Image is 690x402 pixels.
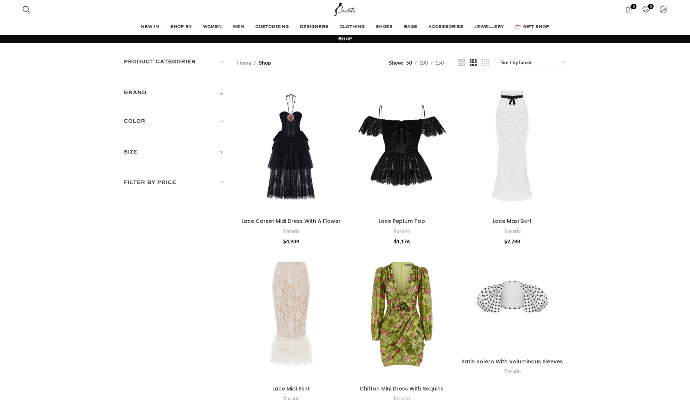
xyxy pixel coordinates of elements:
[639,2,654,17] a: 0
[389,59,404,67] span: Show
[283,228,299,235] a: Rasario
[242,217,341,225] a: Lace Corset Midi Dress With A Flower
[124,58,226,66] h5: Product categories
[394,238,410,244] bdi: 1,176
[237,59,251,67] a: Home
[360,385,444,392] a: Chiffon Mini Dress With Sequins
[203,20,226,35] a: WOMEN
[458,79,567,214] a: Lace Maxi Skirt
[474,20,508,35] a: JEWELLERY
[504,368,521,375] a: Rasario
[501,58,567,68] select: Shop order
[376,20,396,35] a: SHOES
[170,20,195,35] a: SHOP BY
[283,238,299,244] bdi: 4,939
[393,228,410,235] a: Rasario
[515,20,549,35] a: GIFT SHOP
[141,20,163,35] a: NEW IN
[376,24,393,30] span: SHOES
[393,395,410,402] a: Rasario
[259,59,271,67] span: Shop
[255,24,289,30] span: CUSTOMIZING
[461,358,563,365] a: Satin Bolero With Voluminous Sleeves
[141,24,159,30] span: NEW IN
[170,24,192,30] span: SHOP BY
[458,58,465,67] a: Grid view 2
[493,217,532,225] a: Lace Maxi Skirt
[348,246,456,382] a: Chiffon Mini Dress With Sequins
[622,2,637,17] a: 0
[300,24,328,30] span: DESIGNERS
[504,228,521,235] a: Rasario
[272,385,310,392] a: Lace Midi Skirt
[523,24,549,30] span: GIFT SHOP
[404,20,421,35] a: BAGS
[482,58,489,67] a: Grid view 4
[255,20,292,35] a: CUSTOMIZING
[203,24,222,30] span: WOMEN
[124,88,147,97] h5: BRAND
[428,24,463,30] span: ACCESSORIES
[338,36,352,42] h1: Shop
[340,24,365,30] span: CLOTHING
[379,217,425,225] a: Lace Peplum Top
[233,20,248,35] a: MEN
[19,2,34,17] a: Search
[283,238,286,244] span: $
[474,24,504,30] span: JEWELLERY
[417,59,431,67] a: 100
[237,59,271,67] nav: Breadcrumb
[504,238,507,244] span: $
[648,4,654,9] span: 0
[124,148,226,156] h5: Size
[404,59,415,67] a: 50
[404,24,417,30] span: BAGS
[348,79,456,214] a: Lace Peplum Top
[300,20,332,35] a: DESIGNERS
[428,20,467,35] a: ACCESSORIES
[394,238,397,244] span: $
[237,246,346,382] a: Lace Midi Skirt
[470,58,477,67] a: Grid view 3
[639,2,654,17] div: My Wishlist
[433,59,447,67] a: 150
[233,24,244,30] span: MEN
[504,238,520,244] bdi: 2,788
[333,6,357,12] a: Site logo
[124,117,226,125] h5: Color
[515,25,521,29] img: GiftBag
[435,59,444,66] span: 150
[283,395,299,402] a: Rasario
[458,246,567,355] a: Satin Bolero With Voluminous Sleeves
[124,88,226,101] div: Toggle filter
[124,178,226,187] h5: Filter by price
[340,20,368,35] a: CLOTHING
[19,20,671,35] div: Main navigation
[237,79,346,214] a: Lace Corset Midi Dress With A Flower
[419,59,428,66] span: 100
[406,59,412,66] span: 50
[631,4,636,9] span: 0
